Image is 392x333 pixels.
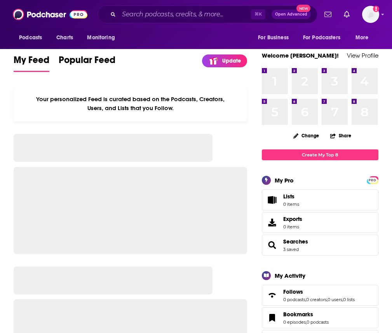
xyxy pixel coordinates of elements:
a: Bookmarks [283,311,329,318]
img: Podchaser - Follow, Share and Rate Podcasts [13,7,87,22]
div: Search podcasts, credits, & more... [98,5,317,23]
button: open menu [350,30,378,45]
span: Open Advanced [275,12,307,16]
button: Show profile menu [362,6,379,23]
a: Bookmarks [265,312,280,323]
a: 0 episodes [283,319,306,325]
span: Lists [283,193,294,200]
a: 0 users [328,297,342,302]
span: Follows [262,285,378,306]
span: Exports [265,217,280,228]
span: Exports [283,216,302,223]
a: Follows [283,288,355,295]
a: Popular Feed [59,54,115,72]
span: New [296,5,310,12]
a: My Feed [14,54,49,72]
span: For Business [258,32,289,43]
span: Charts [56,32,73,43]
a: 0 podcasts [307,319,329,325]
span: Searches [262,235,378,256]
a: Show notifications dropdown [341,8,353,21]
a: Exports [262,212,378,233]
span: Podcasts [19,32,42,43]
a: Welcome [PERSON_NAME]! [262,52,339,59]
svg: Add a profile image [373,6,379,12]
button: open menu [253,30,298,45]
div: My Pro [275,177,294,184]
a: Searches [265,240,280,251]
button: Share [330,128,352,143]
p: Update [222,58,241,64]
a: 0 lists [343,297,355,302]
button: open menu [298,30,352,45]
button: Open AdvancedNew [272,10,311,19]
span: PRO [368,177,377,183]
span: Popular Feed [59,54,115,70]
span: Lists [283,193,299,200]
span: My Feed [14,54,49,70]
span: Monitoring [87,32,115,43]
a: Charts [51,30,78,45]
span: More [355,32,369,43]
span: ⌘ K [251,9,265,19]
span: , [342,297,343,302]
a: 0 creators [306,297,327,302]
span: Bookmarks [283,311,313,318]
span: Bookmarks [262,307,378,328]
button: Change [289,131,324,140]
div: Your personalized Feed is curated based on the Podcasts, Creators, Users, and Lists that you Follow. [14,86,247,121]
a: Lists [262,189,378,210]
a: Show notifications dropdown [321,8,335,21]
span: Lists [265,195,280,205]
span: For Podcasters [303,32,340,43]
span: 0 items [283,224,302,230]
span: 0 items [283,202,299,207]
a: 3 saved [283,247,299,252]
a: Create My Top 8 [262,149,378,160]
span: , [305,297,306,302]
a: 0 podcasts [283,297,305,302]
a: View Profile [347,52,378,59]
span: Logged in as AnthonyLam [362,6,379,23]
img: User Profile [362,6,379,23]
a: Update [202,54,247,67]
div: My Activity [275,272,305,279]
button: open menu [14,30,52,45]
input: Search podcasts, credits, & more... [119,8,251,21]
a: PRO [368,177,377,182]
a: Searches [283,238,308,245]
button: open menu [82,30,125,45]
span: Follows [283,288,303,295]
a: Follows [265,290,280,301]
